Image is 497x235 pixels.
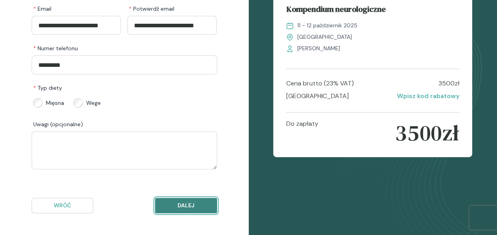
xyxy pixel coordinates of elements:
span: Mięsna [46,99,64,107]
span: Kompendium neurologiczne [286,3,386,18]
a: Kompendium neurologiczne [286,3,459,18]
p: Wróć [38,201,87,210]
p: 3500 zł [395,119,459,147]
input: Mięsna [33,98,43,108]
span: Uwagi (opcjonalne) [33,120,83,128]
span: Email [33,5,51,13]
p: [GEOGRAPHIC_DATA] [286,91,348,101]
p: 3500 zł [438,79,459,88]
span: Typ diety [33,84,62,92]
span: Numer telefonu [33,44,78,52]
p: Do zapłaty [286,119,318,147]
p: Cena brutto (23% VAT) [286,79,353,88]
span: Potwierdź email [129,5,174,13]
p: Wpisz kod rabatowy [397,91,459,101]
p: Dalej [162,201,210,210]
button: Wróć [32,198,93,213]
span: [PERSON_NAME] [297,44,340,53]
span: Wege [86,99,101,107]
input: Wege [74,98,83,108]
span: [GEOGRAPHIC_DATA] [297,33,351,41]
span: 11 - 12 październik 2025 [297,21,357,30]
button: Dalej [155,198,217,213]
input: Email [32,16,121,35]
input: Potwierdź email [127,16,217,35]
input: Numer telefonu [32,55,217,74]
